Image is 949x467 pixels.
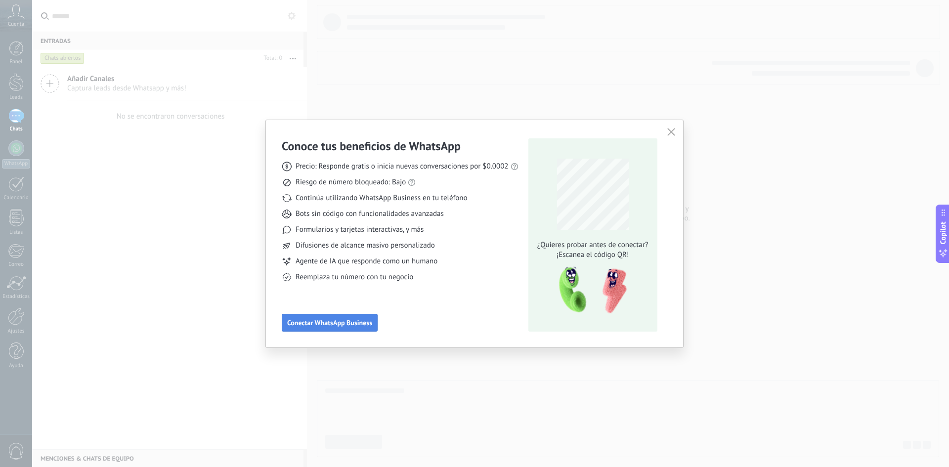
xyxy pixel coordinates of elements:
button: Conectar WhatsApp Business [282,314,378,332]
span: Difusiones de alcance masivo personalizado [296,241,435,251]
span: ¿Quieres probar antes de conectar? [534,240,651,250]
h3: Conoce tus beneficios de WhatsApp [282,138,461,154]
span: Riesgo de número bloqueado: Bajo [296,177,406,187]
span: Bots sin código con funcionalidades avanzadas [296,209,444,219]
img: qr-pic-1x.png [551,264,629,317]
span: Agente de IA que responde como un humano [296,256,437,266]
span: ¡Escanea el código QR! [534,250,651,260]
span: Precio: Responde gratis o inicia nuevas conversaciones por $0.0002 [296,162,509,171]
span: Reemplaza tu número con tu negocio [296,272,413,282]
span: Formularios y tarjetas interactivas, y más [296,225,424,235]
span: Conectar WhatsApp Business [287,319,372,326]
span: Continúa utilizando WhatsApp Business en tu teléfono [296,193,467,203]
span: Copilot [938,221,948,244]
